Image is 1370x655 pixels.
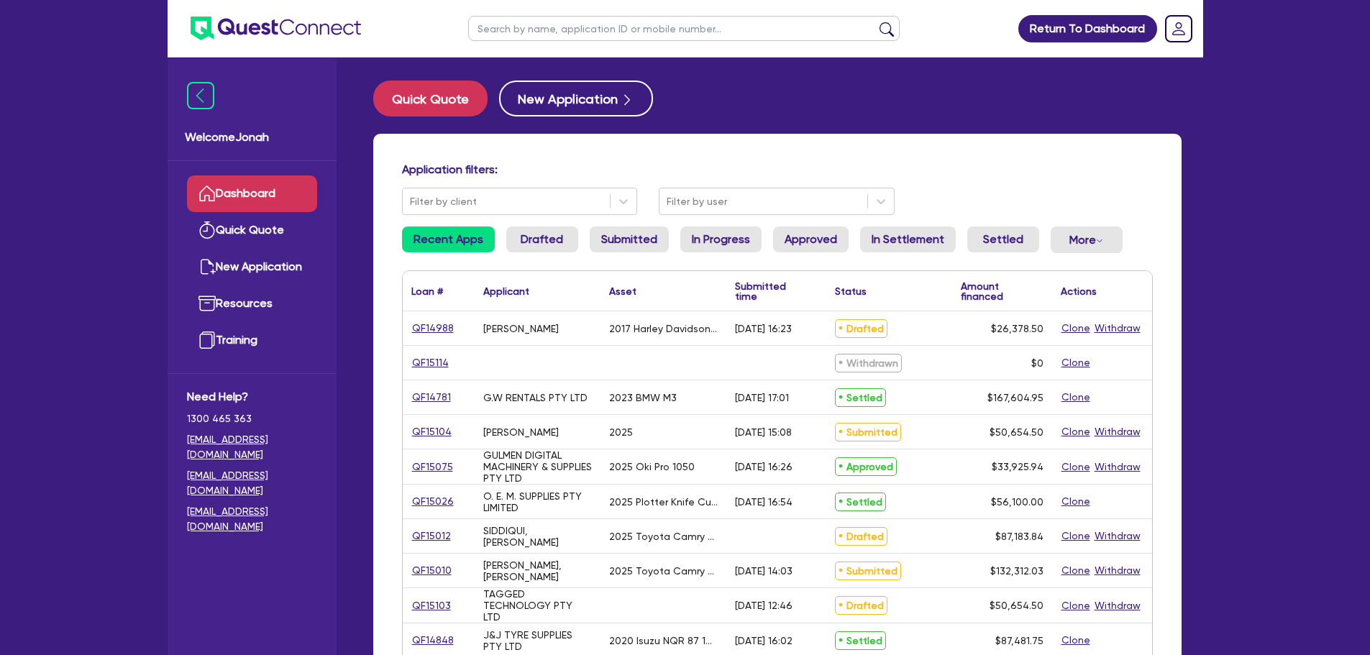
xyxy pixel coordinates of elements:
a: [EMAIL_ADDRESS][DOMAIN_NAME] [187,504,317,534]
button: Clone [1061,562,1091,579]
a: Quick Quote [373,81,499,116]
span: Welcome Jonah [185,129,319,146]
a: Approved [773,226,849,252]
span: Settled [835,388,886,407]
img: new-application [198,258,216,275]
div: [DATE] 16:54 [735,496,793,508]
a: Recent Apps [402,226,495,252]
a: Dropdown toggle [1160,10,1197,47]
div: Actions [1061,286,1097,296]
div: Submitted time [735,281,805,301]
a: QF15114 [411,354,449,371]
img: quick-quote [198,221,216,239]
button: Withdraw [1094,562,1141,579]
span: $33,925.94 [992,461,1044,472]
span: Approved [835,457,897,476]
div: O. E. M. SUPPLIES PTY LIMITED [483,490,592,513]
button: Clone [1061,423,1091,440]
img: icon-menu-close [187,82,214,109]
span: $56,100.00 [991,496,1044,508]
button: New Application [499,81,653,116]
a: QF15026 [411,493,455,510]
div: Amount financed [961,281,1044,301]
div: [DATE] 16:26 [735,461,793,472]
button: Clone [1061,528,1091,544]
button: Clone [1061,354,1091,371]
span: Withdrawn [835,354,902,372]
a: Resources [187,285,317,322]
button: Dropdown toggle [1051,226,1123,253]
div: 2017 Harley Davidson Breakout FXSB [609,323,718,334]
button: Clone [1061,320,1091,336]
a: In Settlement [860,226,956,252]
div: Asset [609,286,636,296]
span: $87,183.84 [995,531,1044,542]
div: [DATE] 17:01 [735,392,789,403]
div: GULMEN DIGITAL MACHINERY & SUPPLIES PTY LTD [483,449,592,484]
a: Submitted [590,226,669,252]
a: [EMAIL_ADDRESS][DOMAIN_NAME] [187,468,317,498]
div: [PERSON_NAME] [483,426,559,438]
span: $87,481.75 [995,635,1044,646]
img: resources [198,295,216,312]
div: [PERSON_NAME] [483,323,559,334]
button: Withdraw [1094,528,1141,544]
div: G.W RENTALS PTY LTD [483,392,588,403]
span: $50,654.50 [990,600,1044,611]
a: [EMAIL_ADDRESS][DOMAIN_NAME] [187,432,317,462]
span: $132,312.03 [990,565,1044,577]
img: quest-connect-logo-blue [191,17,361,40]
button: Withdraw [1094,459,1141,475]
div: Applicant [483,286,529,296]
div: J&J TYRE SUPPLIES PTY LTD [483,629,592,652]
a: QF15010 [411,562,452,579]
div: [DATE] 14:03 [735,565,793,577]
button: Clone [1061,493,1091,510]
div: Status [835,286,867,296]
a: Return To Dashboard [1018,15,1157,42]
span: Need Help? [187,388,317,406]
div: 2020 Isuzu NQR 87 190 [609,635,718,646]
div: [DATE] 12:46 [735,600,793,611]
a: QF15103 [411,597,452,614]
div: TAGGED TECHNOLOGY PTY LTD [483,588,592,623]
a: QF15104 [411,423,452,440]
a: QF15012 [411,528,452,544]
button: Clone [1061,389,1091,406]
div: 2025 [609,426,633,438]
button: Withdraw [1094,423,1141,440]
a: QF14848 [411,632,455,649]
button: Clone [1061,459,1091,475]
button: Clone [1061,597,1091,614]
button: Quick Quote [373,81,488,116]
a: New Application [187,249,317,285]
a: Settled [967,226,1039,252]
a: QF14988 [411,320,455,336]
h4: Application filters: [402,162,1153,176]
button: Clone [1061,632,1091,649]
span: Settled [835,493,886,511]
span: $50,654.50 [990,426,1044,438]
span: Submitted [835,562,901,580]
a: Quick Quote [187,212,317,249]
span: $167,604.95 [987,392,1044,403]
span: Drafted [835,527,887,546]
span: 1300 465 363 [187,411,317,426]
div: [DATE] 16:02 [735,635,793,646]
span: Drafted [835,319,887,338]
div: [DATE] 15:08 [735,426,792,438]
div: 2023 BMW M3 [609,392,677,403]
a: Dashboard [187,175,317,212]
div: 2025 Toyota Camry Ascent Hybrid [609,531,718,542]
span: Submitted [835,423,901,441]
a: QF15075 [411,459,454,475]
div: 2025 Plotter Knife Cutter A6 Model. GD-A6Model [609,496,718,508]
button: Withdraw [1094,320,1141,336]
div: [DATE] 16:23 [735,323,792,334]
div: 2025 Toyota Camry Ascent Hybrid [609,565,718,577]
span: Settled [835,631,886,650]
button: Withdraw [1094,597,1141,614]
div: 2025 Oki Pro 1050 [609,461,695,472]
span: $0 [1031,357,1044,369]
